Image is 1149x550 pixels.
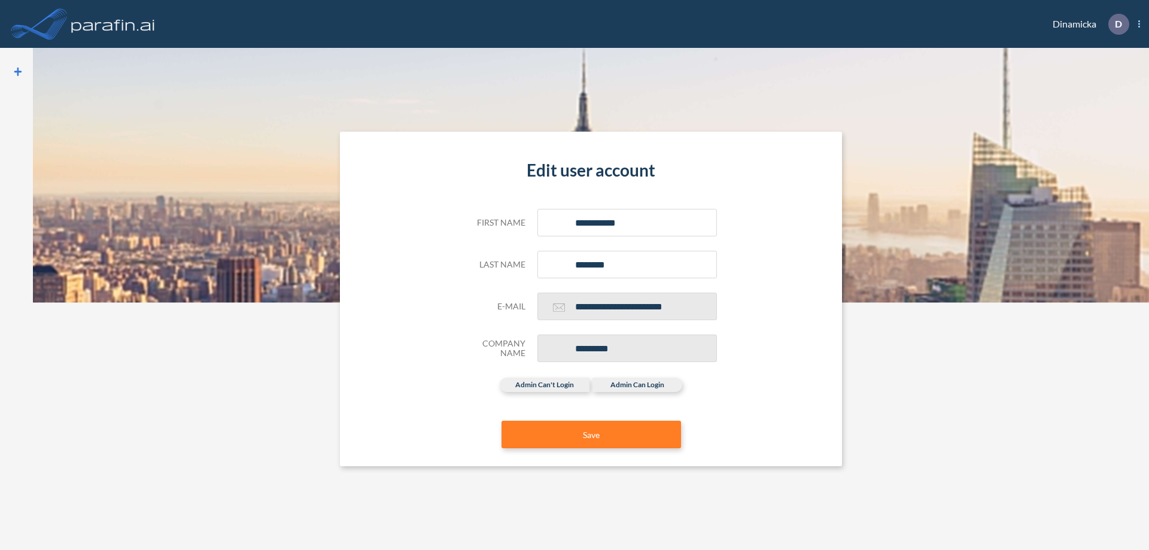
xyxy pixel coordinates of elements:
h5: First name [466,218,525,228]
p: D [1115,19,1122,29]
button: Save [501,421,681,448]
h5: E-mail [466,302,525,312]
h5: Last name [466,260,525,270]
h5: Company Name [466,339,525,359]
div: Dinamicka [1035,14,1140,35]
h4: Edit user account [466,160,717,181]
label: admin can login [592,378,682,392]
label: admin can't login [500,378,589,392]
img: logo [69,12,157,36]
